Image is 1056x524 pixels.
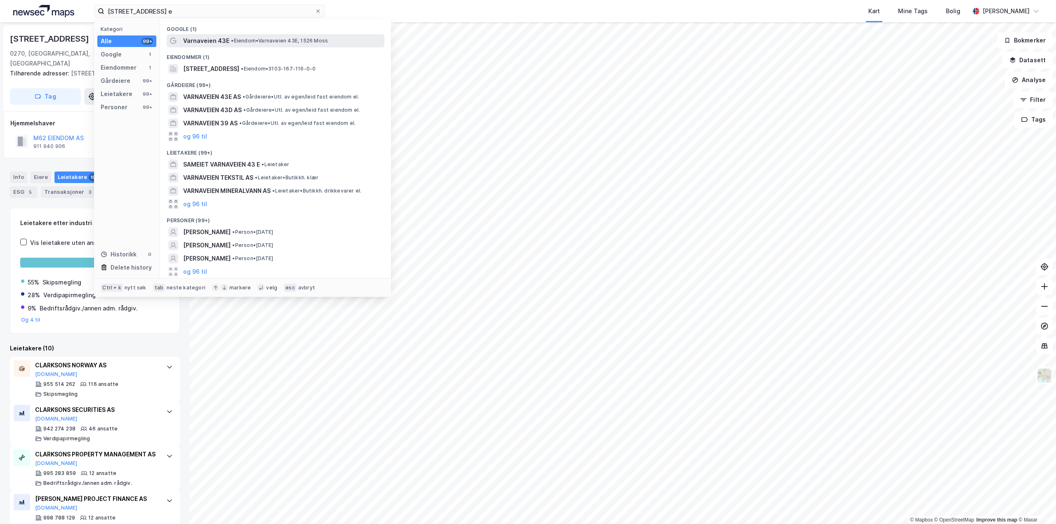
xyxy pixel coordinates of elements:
[183,173,253,183] span: VARNAVEIEN TEKSTIL AS
[1037,368,1052,383] img: Z
[40,303,138,313] div: Bedriftsrådgiv./annen adm. rådgiv.
[868,6,880,16] div: Kart
[272,188,361,194] span: Leietaker • Butikkh. drikkevarer el.
[229,284,251,291] div: markere
[183,240,231,250] span: [PERSON_NAME]
[231,38,233,44] span: •
[243,107,246,113] span: •
[10,32,91,45] div: [STREET_ADDRESS]
[125,284,146,291] div: nytt søk
[255,174,257,181] span: •
[43,515,75,521] div: 998 788 129
[232,242,235,248] span: •
[160,19,391,34] div: Google (1)
[35,460,78,467] button: [DOMAIN_NAME]
[183,105,242,115] span: VARNAVEIEN 43D AS
[10,68,173,78] div: [STREET_ADDRESS]
[243,107,360,113] span: Gårdeiere • Utl. av egen/leid fast eiendom el.
[153,284,165,292] div: tab
[10,70,71,77] span: Tilhørende adresser:
[146,251,153,258] div: 0
[26,188,34,196] div: 5
[1014,111,1053,128] button: Tags
[101,49,122,59] div: Google
[1015,484,1056,524] div: Kontrollprogram for chat
[266,284,277,291] div: velg
[167,284,205,291] div: neste kategori
[35,360,158,370] div: CLARKSONS NORWAY AS
[42,277,81,287] div: Skipsmegling
[101,284,123,292] div: Ctrl + k
[183,186,271,196] span: VARNAVEIEN MINERALVANN AS
[243,94,245,100] span: •
[183,227,231,237] span: [PERSON_NAME]
[111,263,152,273] div: Delete history
[43,391,78,397] div: Skipsmegling
[160,211,391,226] div: Personer (99+)
[160,143,391,158] div: Leietakere (99+)
[33,143,65,150] div: 911 940 906
[141,78,153,84] div: 99+
[1013,92,1053,108] button: Filter
[241,66,316,72] span: Eiendom • 3103-167-116-0-0
[43,425,75,432] div: 942 274 238
[89,425,118,432] div: 46 ansatte
[101,26,156,32] div: Kategori
[183,64,239,74] span: [STREET_ADDRESS]
[183,254,231,263] span: [PERSON_NAME]
[10,118,179,128] div: Hjemmelshaver
[983,6,1030,16] div: [PERSON_NAME]
[35,494,158,504] div: [PERSON_NAME] PROJECT FINANCE AS
[28,277,39,287] div: 55%
[141,38,153,45] div: 99+
[35,416,78,422] button: [DOMAIN_NAME]
[239,120,242,126] span: •
[31,172,51,183] div: Eiere
[262,161,264,167] span: •
[86,188,94,196] div: 3
[28,290,40,300] div: 28%
[88,515,115,521] div: 12 ansatte
[35,449,158,459] div: CLARKSONS PROPERTY MANAGEMENT AS
[89,173,97,181] div: 10
[997,32,1053,49] button: Bokmerker
[239,120,356,127] span: Gårdeiere • Utl. av egen/leid fast eiendom el.
[1015,484,1056,524] iframe: Chat Widget
[934,517,974,523] a: OpenStreetMap
[21,317,40,323] button: Og 4 til
[232,255,235,261] span: •
[35,371,78,378] button: [DOMAIN_NAME]
[43,435,90,442] div: Verdipapirmegling
[272,188,275,194] span: •
[13,5,74,17] img: logo.a4113a55bc3d86da70a041830d287a7e.svg
[232,242,273,249] span: Person • [DATE]
[160,75,391,90] div: Gårdeiere (99+)
[10,172,27,183] div: Info
[35,405,158,415] div: CLARKSONS SECURITIES AS
[262,161,289,168] span: Leietaker
[141,91,153,97] div: 99+
[183,36,229,46] span: Varnaveien 43E
[30,238,108,248] div: Vis leietakere uten ansatte
[20,218,170,228] div: Leietakere etter industri
[183,199,207,209] button: og 96 til
[183,132,207,141] button: og 96 til
[284,284,297,292] div: esc
[241,66,243,72] span: •
[101,36,112,46] div: Alle
[28,303,36,313] div: 9%
[160,47,391,62] div: Eiendommer (1)
[232,229,273,235] span: Person • [DATE]
[101,249,137,259] div: Historikk
[35,505,78,511] button: [DOMAIN_NAME]
[231,38,328,44] span: Eiendom • Varnaveien 43E, 1526 Moss
[255,174,318,181] span: Leietaker • Butikkh. klær
[146,64,153,71] div: 1
[101,89,132,99] div: Leietakere
[101,102,127,112] div: Personer
[910,517,933,523] a: Mapbox
[88,381,118,388] div: 116 ansatte
[1002,52,1053,68] button: Datasett
[89,470,116,477] div: 12 ansatte
[183,267,207,277] button: og 96 til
